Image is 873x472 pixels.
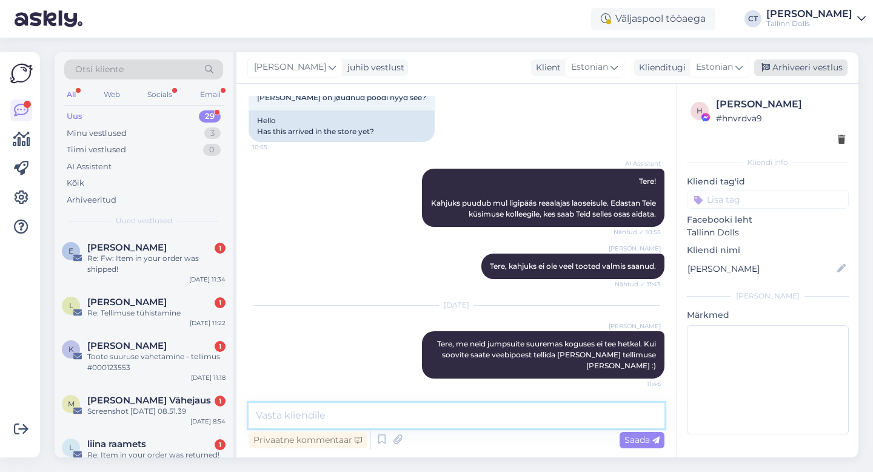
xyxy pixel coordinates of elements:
[215,243,226,254] div: 1
[615,280,661,289] span: Nähtud ✓ 11:43
[687,226,849,239] p: Tallinn Dolls
[257,93,426,102] span: [PERSON_NAME] on jøudnud poodi nyyd see?
[87,351,226,373] div: Toote suuruse vahetamine - tellimus #000123553
[198,87,223,103] div: Email
[687,175,849,188] p: Kliendi tag'id
[67,127,127,140] div: Minu vestlused
[766,9,866,29] a: [PERSON_NAME]Tallinn Dolls
[716,112,845,125] div: # hnvrdva9
[254,61,326,74] span: [PERSON_NAME]
[687,262,835,275] input: Lisa nimi
[614,228,661,237] span: Nähtud ✓ 10:55
[191,373,226,382] div: [DATE] 11:18
[343,61,404,74] div: juhib vestlust
[591,8,715,30] div: Väljaspool tööaega
[68,399,75,408] span: M
[189,275,226,284] div: [DATE] 11:34
[87,242,167,253] span: Erge Kerbo
[67,194,116,206] div: Arhiveeritud
[69,443,73,452] span: l
[687,291,849,302] div: [PERSON_NAME]
[215,297,226,308] div: 1
[615,379,661,388] span: 11:46
[609,244,661,253] span: [PERSON_NAME]
[252,143,298,152] span: 10:55
[10,62,33,85] img: Askly Logo
[624,434,660,445] span: Saada
[215,341,226,352] div: 1
[87,297,167,308] span: Liisbet Karm
[531,61,561,74] div: Klient
[69,301,73,310] span: L
[87,340,167,351] span: Karin Sirgmets
[190,417,226,426] div: [DATE] 8:54
[87,395,211,406] span: Merle Vähejaus
[615,159,661,168] span: AI Assistent
[69,345,74,354] span: K
[744,10,761,27] div: CT
[754,59,848,76] div: Arhiveeri vestlus
[101,87,122,103] div: Web
[67,177,84,189] div: Kõik
[87,406,226,417] div: Screenshot [DATE] 08.51.39
[249,432,367,448] div: Privaatne kommentaar
[609,322,661,331] span: [PERSON_NAME]
[87,439,146,450] span: liina raamets
[87,253,226,275] div: Re: Fw: Item in your order was shipped!
[215,396,226,406] div: 1
[437,339,658,370] span: Tere, me neid jumpsuite suuremas koguses ei tee hetkel. Kui soovite saate veebipoest tellida [PER...
[571,61,608,74] span: Estonian
[67,161,112,173] div: AI Assistent
[249,110,435,142] div: Hello Has this arrived in the store yet?
[215,439,226,450] div: 1
[145,87,175,103] div: Socials
[69,246,73,255] span: E
[697,106,703,115] span: h
[67,110,82,123] div: Uus
[687,190,849,209] input: Lisa tag
[687,214,849,226] p: Facebooki leht
[696,61,733,74] span: Estonian
[687,157,849,168] div: Kliendi info
[75,63,124,76] span: Otsi kliente
[249,300,664,311] div: [DATE]
[67,144,126,156] div: Tiimi vestlused
[199,110,221,123] div: 29
[87,308,226,319] div: Re: Tellimuse tühistamine
[716,97,845,112] div: [PERSON_NAME]
[634,61,686,74] div: Klienditugi
[203,144,221,156] div: 0
[87,450,226,460] div: Re: Item in your order was returned!
[204,127,221,140] div: 3
[766,9,852,19] div: [PERSON_NAME]
[687,244,849,257] p: Kliendi nimi
[766,19,852,29] div: Tallinn Dolls
[64,87,78,103] div: All
[190,319,226,328] div: [DATE] 11:22
[687,309,849,322] p: Märkmed
[116,215,172,226] span: Uued vestlused
[490,261,656,271] span: Tere, kahjuks ei ole veel tooted valmis saanud.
